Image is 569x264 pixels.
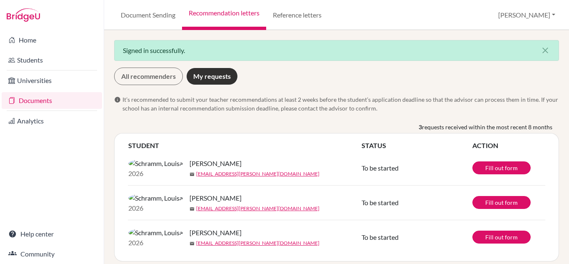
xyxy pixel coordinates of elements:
span: To be started [362,164,399,172]
a: Universities [2,72,102,89]
a: Students [2,52,102,68]
button: [PERSON_NAME] [494,7,559,23]
a: All recommenders [114,68,183,85]
span: [PERSON_NAME] [190,158,242,168]
a: [EMAIL_ADDRESS][PERSON_NAME][DOMAIN_NAME] [196,239,319,247]
a: Documents [2,92,102,109]
span: [PERSON_NAME] [190,193,242,203]
span: [PERSON_NAME] [190,228,242,238]
a: Community [2,246,102,262]
img: Schramm, Louisa [128,193,183,203]
span: requests received within the most recent 8 months [422,123,552,131]
span: To be started [362,199,399,206]
span: mail [190,206,195,211]
i: close [540,45,550,55]
img: Bridge-U [7,8,40,22]
a: [EMAIL_ADDRESS][PERSON_NAME][DOMAIN_NAME] [196,205,319,212]
p: 2026 [128,238,183,248]
a: Fill out form [472,231,531,244]
th: ACTION [472,140,545,151]
b: 3 [419,123,422,131]
a: Analytics [2,113,102,129]
span: mail [190,241,195,246]
div: Signed in successfully. [114,40,559,61]
span: It’s recommended to submit your teacher recommendations at least 2 weeks before the student’s app... [122,95,559,113]
a: Fill out form [472,196,531,209]
p: 2026 [128,203,183,213]
a: My requests [186,68,238,85]
img: Schramm, Louisa [128,228,183,238]
p: 2026 [128,168,183,179]
img: Schramm, Louisa [128,158,183,168]
a: Home [2,32,102,48]
a: Help center [2,226,102,242]
a: [EMAIL_ADDRESS][PERSON_NAME][DOMAIN_NAME] [196,170,319,178]
button: Close [532,40,559,60]
th: STUDENT [128,140,361,151]
a: Fill out form [472,161,531,174]
span: info [114,96,121,103]
span: To be started [362,233,399,241]
th: STATUS [361,140,472,151]
span: mail [190,172,195,177]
